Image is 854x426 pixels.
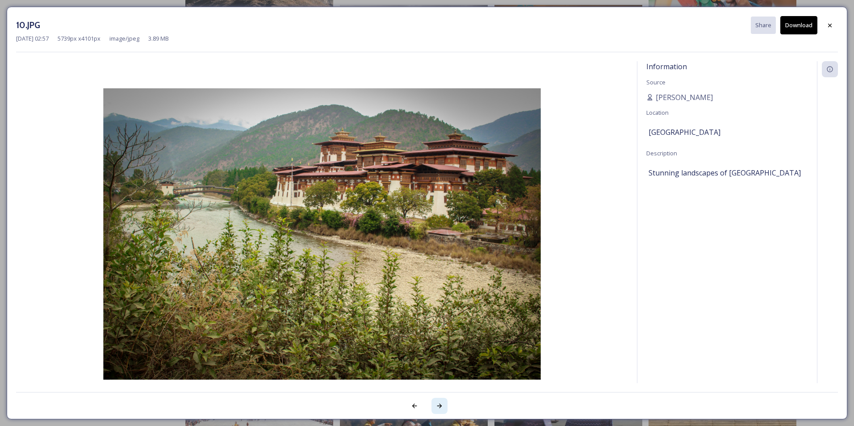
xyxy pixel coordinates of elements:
[16,34,49,43] span: [DATE] 02:57
[646,78,666,86] span: Source
[148,34,169,43] span: 3.89 MB
[780,16,817,34] button: Download
[649,167,801,178] span: Stunning landscapes of [GEOGRAPHIC_DATA]
[751,17,776,34] button: Share
[646,109,669,117] span: Location
[656,92,713,103] span: [PERSON_NAME]
[16,19,40,32] h3: 10.JPG
[646,149,677,157] span: Description
[649,127,720,138] span: [GEOGRAPHIC_DATA]
[109,34,139,43] span: image/jpeg
[58,34,100,43] span: 5739 px x 4101 px
[16,61,628,407] img: 10.JPG
[646,62,687,71] span: Information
